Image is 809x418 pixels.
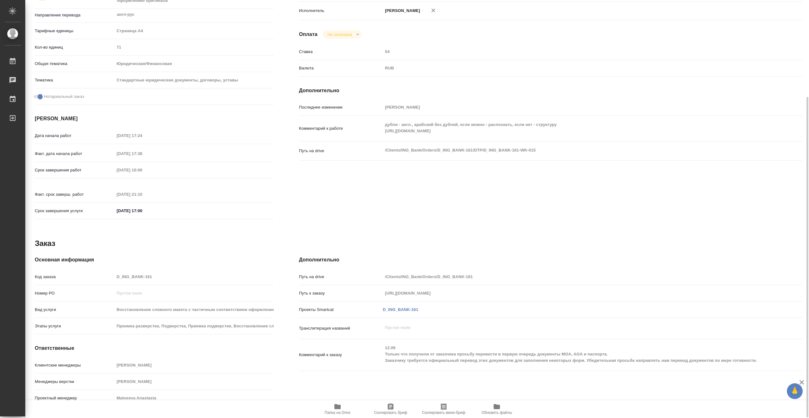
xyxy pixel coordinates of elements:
[299,65,383,71] p: Валюта
[114,190,170,199] input: Пустое поле
[299,148,383,154] p: Путь на drive
[383,47,760,56] input: Пустое поле
[383,63,760,74] div: RUB
[35,44,114,51] p: Кол-во единиц
[35,115,274,122] h4: [PERSON_NAME]
[299,256,802,264] h4: Дополнительно
[114,43,274,52] input: Пустое поле
[422,410,465,415] span: Скопировать мини-бриф
[299,274,383,280] p: Путь на drive
[114,26,274,36] div: Страница А4
[383,272,760,281] input: Пустое поле
[114,377,274,386] input: Пустое поле
[383,119,760,136] textarea: дубли - англ., арабский без дублей, если можно - распознать, если нет - структуру [URL][DOMAIN_NAME]
[114,289,274,298] input: Пустое поле
[417,400,470,418] button: Скопировать мини-бриф
[299,49,383,55] p: Ставка
[383,343,760,366] textarea: 12.09 Только что получили от заказчика просьбу перевести в первую очередь документы МОA, AOA и па...
[383,8,420,14] p: [PERSON_NAME]
[35,274,114,280] p: Код заказа
[325,410,350,415] span: Папка на Drive
[787,383,803,399] button: 🙏
[114,361,274,370] input: Пустое поле
[35,290,114,296] p: Номер РО
[35,191,114,198] p: Факт. срок заверш. работ
[114,272,274,281] input: Пустое поле
[114,75,274,86] div: Стандартные юридические документы, договоры, уставы
[35,307,114,313] p: Вид услуги
[35,28,114,34] p: Тарифные единицы
[299,104,383,110] p: Последнее изменение
[114,393,274,403] input: Пустое поле
[299,325,383,331] p: Транслитерация названий
[299,125,383,132] p: Комментарий к работе
[364,400,417,418] button: Скопировать бриф
[299,307,383,313] p: Проекты Smartcat
[35,133,114,139] p: Дата начала работ
[383,289,760,298] input: Пустое поле
[35,238,55,248] h2: Заказ
[114,149,170,158] input: Пустое поле
[35,167,114,173] p: Срок завершения работ
[35,61,114,67] p: Общая тематика
[35,362,114,368] p: Клиентские менеджеры
[470,400,523,418] button: Обновить файлы
[482,410,512,415] span: Обновить файлы
[383,145,760,156] textarea: /Clients/ING_Bank/Orders/D_ING_BANK-161/DTP/D_ING_BANK-161-WK-015
[35,12,114,18] p: Направление перевода
[299,352,383,358] p: Комментарий к заказу
[35,256,274,264] h4: Основная информация
[323,30,362,39] div: Не оплачена
[789,385,800,398] span: 🙏
[374,410,407,415] span: Скопировать бриф
[114,165,170,175] input: Пустое поле
[426,3,440,17] button: Удалить исполнителя
[311,400,364,418] button: Папка на Drive
[299,87,802,94] h4: Дополнительно
[114,305,274,314] input: Пустое поле
[326,32,354,37] button: Не оплачена
[35,151,114,157] p: Факт. дата начала работ
[383,307,418,312] a: D_ING_BANK-161
[383,103,760,112] input: Пустое поле
[35,395,114,401] p: Проектный менеджер
[114,206,170,215] input: ✎ Введи что-нибудь
[44,93,84,100] span: Нотариальный заказ
[299,8,383,14] p: Исполнитель
[35,77,114,83] p: Тематика
[35,323,114,329] p: Этапы услуги
[114,58,274,69] div: Юридическая/Финансовая
[299,290,383,296] p: Путь к заказу
[299,31,318,38] h4: Оплата
[35,344,274,352] h4: Ответственные
[35,208,114,214] p: Срок завершения услуги
[114,321,274,331] input: Пустое поле
[35,379,114,385] p: Менеджеры верстки
[114,131,170,140] input: Пустое поле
